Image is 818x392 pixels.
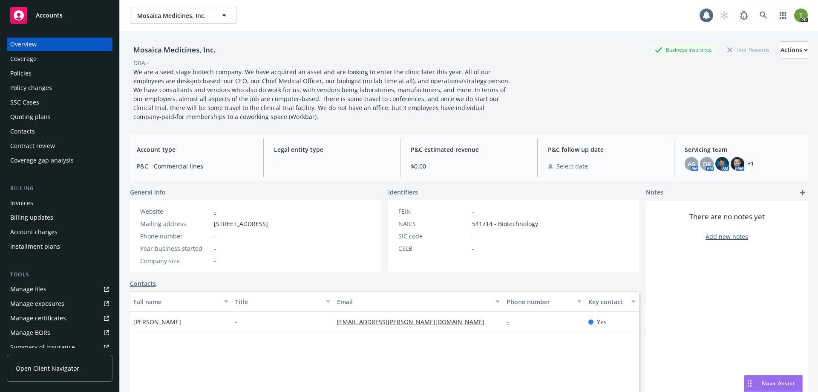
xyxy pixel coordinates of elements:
[10,340,75,354] div: Summary of insurance
[10,240,60,253] div: Installment plans
[337,318,491,326] a: [EMAIL_ADDRESS][PERSON_NAME][DOMAIN_NAME]
[10,110,51,124] div: Quoting plans
[7,154,112,167] a: Coverage gap analysis
[7,311,112,325] a: Manage certificates
[755,7,772,24] a: Search
[735,7,752,24] a: Report a Bug
[214,244,216,253] span: -
[130,44,219,55] div: Mosaica Medicines, Inc.
[214,219,268,228] span: [STREET_ADDRESS]
[7,139,112,153] a: Contract review
[472,219,538,228] span: 541714 - Biotechnology
[715,157,729,171] img: photo
[398,207,469,216] div: FEIN
[235,297,321,306] div: Title
[274,162,390,171] span: -
[133,68,512,121] span: We are a seed stage biotech company. We have acquired an asset and are looking to enter the clini...
[472,244,474,253] span: -
[503,291,585,312] button: Phone number
[398,244,469,253] div: CSLB
[781,42,808,58] div: Actions
[10,125,35,138] div: Contacts
[10,52,37,66] div: Coverage
[140,244,210,253] div: Year business started
[7,211,112,224] a: Billing updates
[133,317,181,326] span: [PERSON_NAME]
[398,219,469,228] div: NAICS
[130,7,236,24] button: Mosaica Medicines, Inc.
[10,311,66,325] div: Manage certificates
[688,160,696,168] span: AG
[137,11,211,20] span: Mosaica Medicines, Inc.
[744,375,755,392] div: Drag to move
[130,291,232,312] button: Full name
[232,291,334,312] button: Title
[651,44,716,55] div: Business Insurance
[7,196,112,210] a: Invoices
[731,157,744,171] img: photo
[10,139,55,153] div: Contract review
[7,67,112,80] a: Policies
[140,219,210,228] div: Mailing address
[10,154,74,167] div: Coverage gap analysis
[10,67,32,80] div: Policies
[748,161,754,166] a: +1
[16,364,79,373] span: Open Client Navigator
[706,232,748,241] a: Add new notes
[140,256,210,265] div: Company size
[507,318,516,326] a: -
[10,211,53,224] div: Billing updates
[274,145,390,154] span: Legal entity type
[214,207,216,215] a: -
[337,297,490,306] div: Email
[7,3,112,27] a: Accounts
[36,12,63,19] span: Accounts
[10,326,50,340] div: Manage BORs
[140,232,210,241] div: Phone number
[744,375,803,392] button: Nova Assist
[214,256,216,265] span: -
[10,282,46,296] div: Manage files
[7,270,112,279] div: Tools
[7,110,112,124] a: Quoting plans
[7,240,112,253] a: Installment plans
[10,297,64,311] div: Manage exposures
[388,188,418,197] span: Identifiers
[472,232,474,241] span: -
[10,225,58,239] div: Account charges
[214,232,216,241] span: -
[133,58,149,67] div: DBA: -
[7,81,112,95] a: Policy changes
[137,145,253,154] span: Account type
[7,96,112,109] a: SSC Cases
[775,7,792,24] a: Switch app
[7,184,112,193] div: Billing
[689,212,765,222] span: There are no notes yet
[781,41,808,58] button: Actions
[7,340,112,354] a: Summary of insurance
[130,188,166,197] span: General info
[585,291,639,312] button: Key contact
[703,160,711,168] span: DK
[7,52,112,66] a: Coverage
[235,317,237,326] span: -
[794,9,808,22] img: photo
[507,297,572,306] div: Phone number
[597,317,607,326] span: Yes
[7,297,112,311] a: Manage exposures
[723,44,774,55] div: Total Rewards
[130,279,156,288] a: Contacts
[140,207,210,216] div: Website
[7,38,112,51] a: Overview
[133,297,219,306] div: Full name
[411,145,527,154] span: P&C estimated revenue
[334,291,503,312] button: Email
[472,207,474,216] span: -
[411,162,527,171] span: $0.00
[7,125,112,138] a: Contacts
[7,282,112,296] a: Manage files
[10,96,39,109] div: SSC Cases
[7,225,112,239] a: Account charges
[762,380,795,387] span: Nova Assist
